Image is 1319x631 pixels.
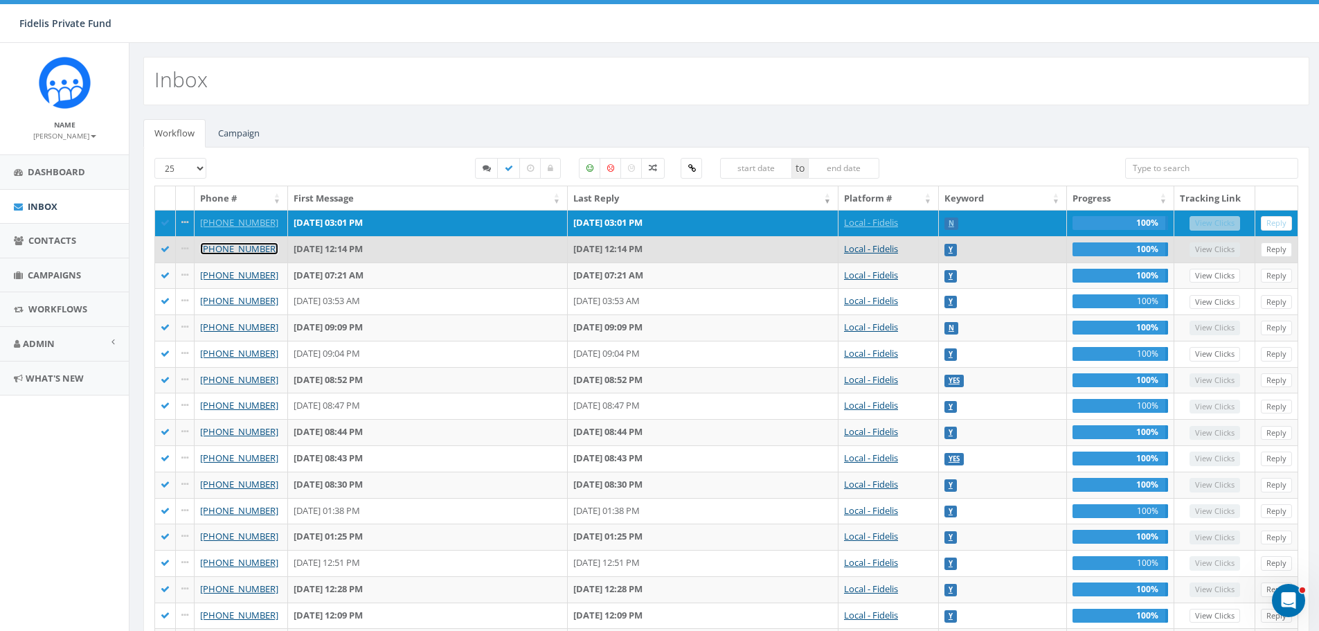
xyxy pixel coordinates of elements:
a: [PHONE_NUMBER] [200,530,278,542]
td: [DATE] 01:25 PM [288,524,568,550]
a: [PERSON_NAME] [33,129,96,141]
a: [PHONE_NUMBER] [200,294,278,307]
div: 100% [1073,269,1168,283]
label: Completed [497,158,521,179]
td: [DATE] 08:30 PM [568,472,838,498]
span: Inbox [28,200,57,213]
td: [DATE] 03:53 AM [568,288,838,314]
a: Y [949,402,953,411]
a: Reply [1261,531,1292,545]
td: [DATE] 12:28 PM [568,576,838,603]
label: Mixed [641,158,665,179]
iframe: Intercom live chat [1272,584,1305,617]
a: [PHONE_NUMBER] [200,583,278,595]
div: 100% [1073,556,1168,570]
div: 100% [1073,452,1168,465]
td: [DATE] 12:09 PM [288,603,568,629]
a: [PHONE_NUMBER] [200,347,278,359]
a: Workflow [143,119,206,148]
div: 100% [1073,347,1168,361]
td: [DATE] 12:14 PM [288,236,568,263]
a: Reply [1261,426,1292,441]
span: Admin [23,337,55,350]
a: [PHONE_NUMBER] [200,425,278,438]
a: Local - Fidelis [844,478,898,490]
span: Contacts [28,234,76,247]
span: Workflows [28,303,87,315]
div: 100% [1073,609,1168,623]
a: [PHONE_NUMBER] [200,321,278,333]
img: Rally_Corp_Icon.png [39,57,91,109]
a: [PHONE_NUMBER] [200,373,278,386]
th: Tracking Link [1174,186,1255,211]
a: Local - Fidelis [844,504,898,517]
th: First Message: activate to sort column ascending [288,186,568,211]
td: [DATE] 12:51 PM [288,550,568,576]
td: [DATE] 03:01 PM [568,210,838,236]
td: [DATE] 12:14 PM [568,236,838,263]
td: [DATE] 08:44 PM [288,419,568,445]
td: [DATE] 12:28 PM [288,576,568,603]
div: 100% [1073,216,1168,230]
th: Platform #: activate to sort column ascending [838,186,939,211]
a: Reply [1261,321,1292,335]
a: [PHONE_NUMBER] [200,609,278,621]
a: [PHONE_NUMBER] [200,269,278,281]
td: [DATE] 08:52 PM [288,367,568,393]
a: Local - Fidelis [844,373,898,386]
div: 100% [1073,478,1168,492]
a: Reply [1261,400,1292,414]
a: Y [949,507,953,516]
td: [DATE] 03:53 AM [288,288,568,314]
td: [DATE] 09:09 PM [568,314,838,341]
div: 100% [1073,425,1168,439]
a: Reply [1261,242,1292,257]
label: Expired [519,158,541,179]
td: [DATE] 09:09 PM [288,314,568,341]
a: Local - Fidelis [844,216,898,229]
a: N [949,323,954,332]
div: 100% [1073,583,1168,596]
a: Reply [1261,295,1292,310]
a: Y [949,245,953,254]
a: View Clicks [1190,609,1240,623]
td: [DATE] 01:25 PM [568,524,838,550]
td: [DATE] 08:43 PM [288,445,568,472]
a: Local - Fidelis [844,556,898,569]
a: [PHONE_NUMBER] [200,452,278,464]
a: N [949,219,954,228]
td: [DATE] 08:43 PM [568,445,838,472]
a: Local - Fidelis [844,609,898,621]
td: [DATE] 09:04 PM [288,341,568,367]
a: Y [949,428,953,437]
td: [DATE] 08:52 PM [568,367,838,393]
label: Started [475,158,499,179]
td: [DATE] 07:21 AM [288,263,568,289]
label: Closed [540,158,561,179]
span: Campaigns [28,269,81,281]
a: Reply [1261,478,1292,492]
a: Reply [1261,556,1292,571]
h2: Inbox [154,68,208,91]
a: View Clicks [1190,295,1240,310]
a: Reply [1261,452,1292,466]
a: Reply [1261,347,1292,362]
td: [DATE] 12:51 PM [568,550,838,576]
a: Reply [1261,216,1292,231]
div: 100% [1073,504,1168,518]
a: Reply [1261,583,1292,597]
a: Y [949,272,953,281]
a: [PHONE_NUMBER] [200,216,278,229]
a: Local - Fidelis [844,530,898,542]
a: View Clicks [1190,347,1240,362]
span: Dashboard [28,166,85,178]
a: Campaign [207,119,271,148]
div: 100% [1073,294,1168,308]
a: [PHONE_NUMBER] [200,478,278,490]
a: Y [949,350,953,359]
a: Y [949,297,953,306]
div: 100% [1073,242,1168,256]
th: Progress: activate to sort column ascending [1067,186,1174,211]
a: Y [949,533,953,542]
div: 100% [1073,530,1168,544]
